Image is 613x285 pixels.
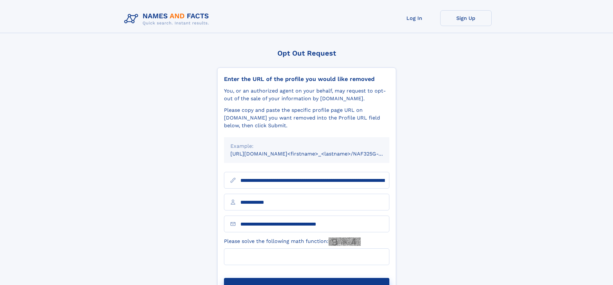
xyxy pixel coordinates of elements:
[230,151,402,157] small: [URL][DOMAIN_NAME]<firstname>_<lastname>/NAF325G-xxxxxxxx
[217,49,396,57] div: Opt Out Request
[389,10,440,26] a: Log In
[230,142,383,150] div: Example:
[224,76,389,83] div: Enter the URL of the profile you would like removed
[440,10,492,26] a: Sign Up
[224,106,389,129] div: Please copy and paste the specific profile page URL on [DOMAIN_NAME] you want removed into the Pr...
[224,87,389,102] div: You, or an authorized agent on your behalf, may request to opt-out of the sale of your informatio...
[224,237,361,246] label: Please solve the following math function:
[122,10,214,28] img: Logo Names and Facts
